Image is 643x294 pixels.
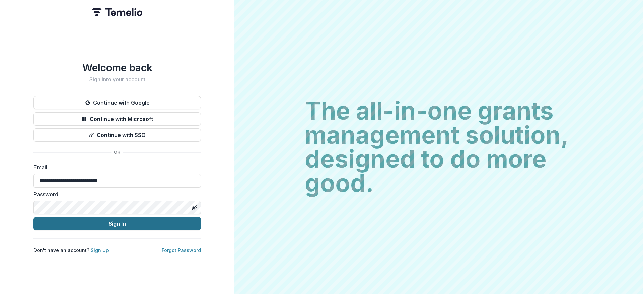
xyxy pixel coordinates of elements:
[33,112,201,126] button: Continue with Microsoft
[33,190,197,198] label: Password
[91,247,109,253] a: Sign Up
[33,128,201,142] button: Continue with SSO
[162,247,201,253] a: Forgot Password
[33,76,201,83] h2: Sign into your account
[33,247,109,254] p: Don't have an account?
[33,163,197,171] label: Email
[33,217,201,230] button: Sign In
[33,96,201,109] button: Continue with Google
[189,202,200,213] button: Toggle password visibility
[92,8,142,16] img: Temelio
[33,62,201,74] h1: Welcome back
